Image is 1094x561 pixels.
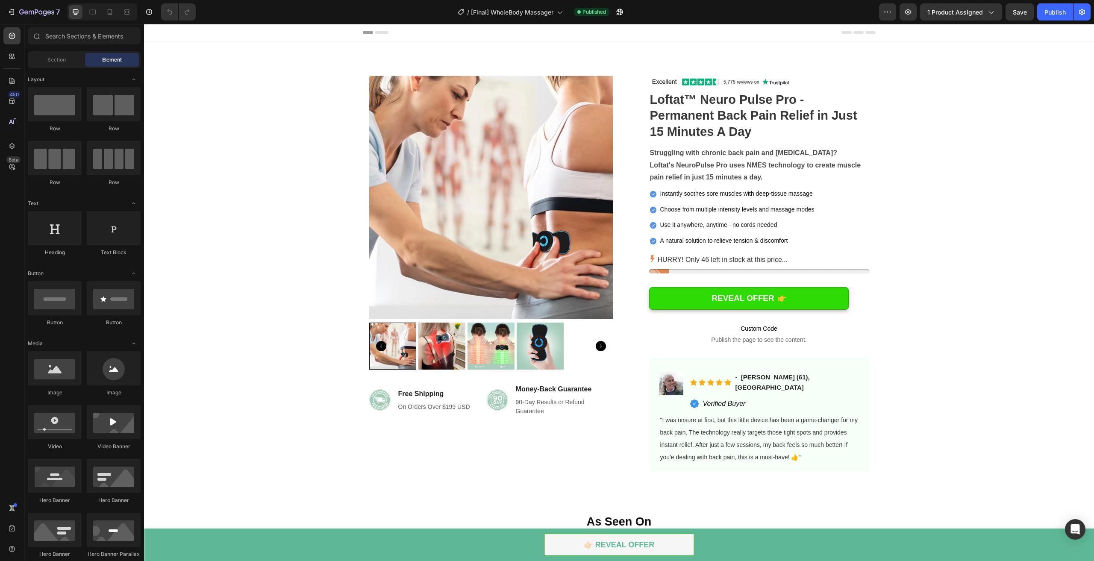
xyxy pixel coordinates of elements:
button: Publish [1037,3,1073,21]
span: Published [582,8,606,16]
span: Toggle open [127,73,141,86]
h2: Money-Back Guarantee [371,359,469,371]
div: Text Block [87,249,141,256]
div: Hero Banner Parallax [87,550,141,558]
span: Layout [28,76,44,83]
span: On Orders Over $199 USD [254,379,326,386]
div: Video Banner [87,443,141,450]
span: Button [28,270,44,277]
div: Undo/Redo [161,3,196,21]
span: 90-Day Results or Refund Guarantee [372,375,441,391]
strong: As Seen On [443,491,508,504]
span: [Final] WholeBody Massager [471,8,553,17]
span: Media [28,340,43,347]
span: 1 product assigned [927,8,983,17]
div: Row [87,125,141,132]
div: Row [28,179,82,186]
span: Save [1013,9,1027,16]
span: Element [102,56,122,64]
span: Publish the page to see the content. [505,311,725,320]
span: Toggle open [127,337,141,350]
button: 1 product assigned [920,3,1002,21]
div: Image [28,389,82,397]
span: Custom Code [505,300,725,310]
div: Open Intercom Messenger [1065,519,1085,540]
div: Image [87,389,141,397]
span: / [467,8,469,17]
span: Choose from multiple intensity levels and massage modes [516,182,671,189]
div: 450 [8,91,21,98]
button: Save [1006,3,1034,21]
div: Hero Banner [28,496,82,504]
img: Alt Image [225,365,247,387]
span: REVEAL OFFER [568,270,630,279]
div: Row [28,125,82,132]
a: 👉🏻 REVEAL OFFER [400,510,550,532]
span: Section [47,56,66,64]
div: Hero Banner [28,550,82,558]
div: Heading [28,249,82,256]
span: Toggle open [127,197,141,210]
p: 7 [56,7,60,17]
span: Text [28,200,38,207]
div: Button [28,319,82,326]
span: 👉🏻 REVEAL OFFER [440,517,511,525]
strong: Loftat™ Neuro Pulse Pro - Permanent Back Pain Relief in Just 15 Minutes A Day [506,69,713,115]
i: Verified Buyer [559,376,602,383]
span: Use it anywhere, anytime - no cords needed [516,197,633,204]
input: Search Sections & Elements [28,27,141,44]
img: Alt Image [343,365,364,387]
div: Button [87,319,141,326]
strong: Struggling with chronic back pain and [MEDICAL_DATA]? [506,125,694,132]
div: Beta [6,156,21,163]
div: Video [28,443,82,450]
div: Row [87,179,141,186]
span: "I was unsure at first, but this little device has been a game-changer for my back pain. The tech... [516,393,714,436]
button: Carousel Back Arrow [232,317,242,327]
p: HURRY! Only 46 left in stock at this price... [514,230,644,242]
img: gempages_522984379950040308-2670411a-7f89-4395-93e2-869d0b1a0ba0.png [505,52,659,64]
span: - [PERSON_NAME] (61), [GEOGRAPHIC_DATA] [591,350,666,367]
div: Publish [1044,8,1066,17]
a: REVEAL OFFER [505,263,705,286]
span: Instantly soothes sore muscles with deep-tissue massage [516,166,669,173]
span: Toggle open [127,267,141,280]
strong: Loftat's NeuroPulse Pro uses NMES technology to create muscle pain relief in just 15 minutes a day. [506,138,717,157]
iframe: Design area [144,24,1094,561]
div: Hero Banner [87,496,141,504]
p: Free Shipping [254,365,326,375]
span: A natural solution to relieve tension & discomfort [516,213,644,220]
button: 7 [3,3,64,21]
button: Carousel Next Arrow [452,317,462,327]
img: Alt Image [515,347,539,371]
